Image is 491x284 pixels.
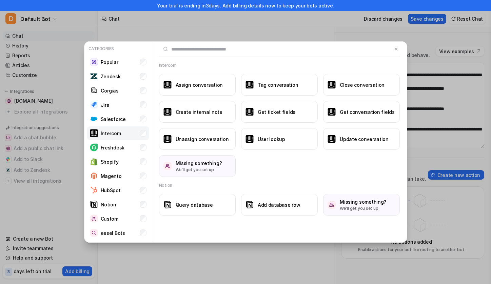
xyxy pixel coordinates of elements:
img: Create internal note [163,108,172,116]
p: Magento [101,173,122,180]
button: Create internal noteCreate internal note [159,101,236,123]
h3: Update conversation [340,136,389,143]
img: Unassign conversation [163,135,172,143]
p: Custom [101,215,118,222]
p: We'll get you set up [340,205,386,211]
p: Popular [101,59,118,66]
h3: Add database row [258,201,300,208]
h3: Tag conversation [258,81,298,88]
h3: Unassign conversation [176,136,229,143]
p: Categories [87,44,149,53]
h3: Query database [176,201,213,208]
p: Jira [101,101,110,108]
img: Tag conversation [245,81,254,89]
img: Query database [163,201,172,209]
img: Assign conversation [163,81,172,89]
button: /missing-somethingMissing something?We'll get you set up [159,155,236,177]
p: Gorgias [101,87,119,94]
img: /missing-something [328,201,336,209]
p: Salesforce [101,116,126,123]
button: Tag conversationTag conversation [241,74,318,96]
button: /missing-somethingMissing something?We'll get you set up [323,194,400,216]
h3: Missing something? [340,198,386,205]
button: Close conversationClose conversation [323,74,400,96]
p: Zendesk [101,73,121,80]
p: Notion [101,201,116,208]
h3: Assign conversation [176,81,223,88]
img: Get conversation fields [328,108,336,116]
h2: Notion [159,182,173,188]
button: Get conversation fieldsGet conversation fields [323,101,400,123]
h3: Create internal note [176,108,222,116]
h3: Get ticket fields [258,108,295,116]
p: eesel Bots [101,229,125,237]
p: We'll get you set up [176,167,222,173]
img: Add database row [245,201,254,209]
button: Update conversationUpdate conversation [323,128,400,150]
button: Add database rowAdd database row [241,194,318,216]
button: Unassign conversationUnassign conversation [159,128,236,150]
h2: Intercom [159,62,177,68]
h3: Get conversation fields [340,108,395,116]
h3: Missing something? [176,160,222,167]
button: User lookupUser lookup [241,128,318,150]
p: Freshdesk [101,144,124,151]
p: Shopify [101,158,119,165]
img: Close conversation [328,81,336,89]
img: Update conversation [328,135,336,143]
img: User lookup [245,135,254,143]
button: Get ticket fieldsGet ticket fields [241,101,318,123]
p: Intercom [101,130,121,137]
p: HubSpot [101,187,121,194]
h3: User lookup [258,136,285,143]
button: Query databaseQuery database [159,194,236,216]
button: Assign conversationAssign conversation [159,74,236,96]
h3: Close conversation [340,81,385,88]
img: Get ticket fields [245,108,254,116]
img: /missing-something [163,162,172,170]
